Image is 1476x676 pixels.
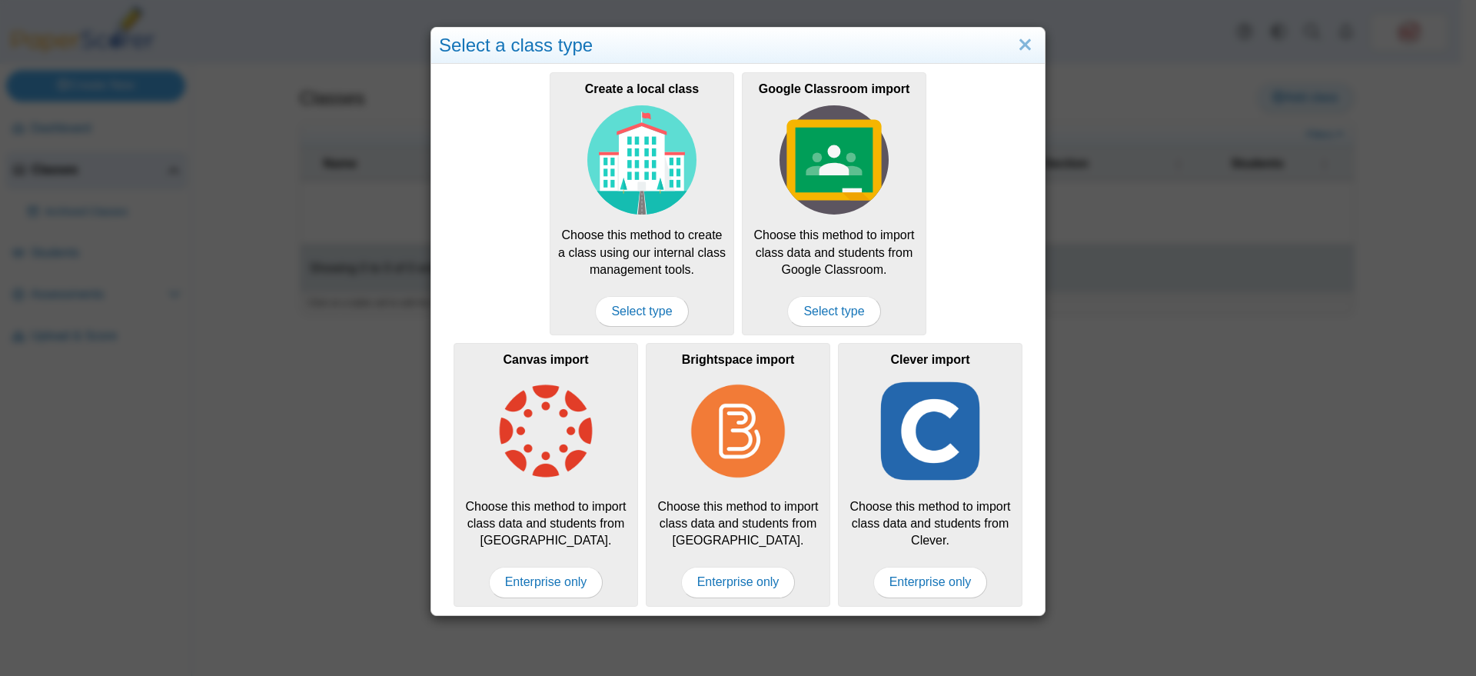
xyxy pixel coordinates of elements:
img: class-type-google-classroom.svg [780,105,889,215]
b: Create a local class [585,82,700,95]
span: Enterprise only [873,567,988,598]
div: Choose this method to import class data and students from Google Classroom. [742,72,926,335]
a: Close [1013,32,1037,58]
div: Choose this method to import class data and students from [GEOGRAPHIC_DATA]. [454,343,638,606]
span: Enterprise only [489,567,603,598]
span: Select type [787,296,880,327]
img: class-type-clever.png [876,377,985,486]
div: Choose this method to create a class using our internal class management tools. [550,72,734,335]
div: Select a class type [431,28,1045,64]
a: Google Classroom import Choose this method to import class data and students from Google Classroo... [742,72,926,335]
b: Google Classroom import [759,82,909,95]
b: Canvas import [503,353,588,366]
b: Brightspace import [682,353,795,366]
span: Enterprise only [681,567,796,598]
img: class-type-canvas.png [491,377,600,486]
b: Clever import [890,353,969,366]
img: class-type-brightspace.png [683,377,793,486]
a: Create a local class Choose this method to create a class using our internal class management too... [550,72,734,335]
span: Select type [595,296,688,327]
div: Choose this method to import class data and students from Clever. [838,343,1022,606]
img: class-type-local.svg [587,105,696,215]
div: Choose this method to import class data and students from [GEOGRAPHIC_DATA]. [646,343,830,606]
